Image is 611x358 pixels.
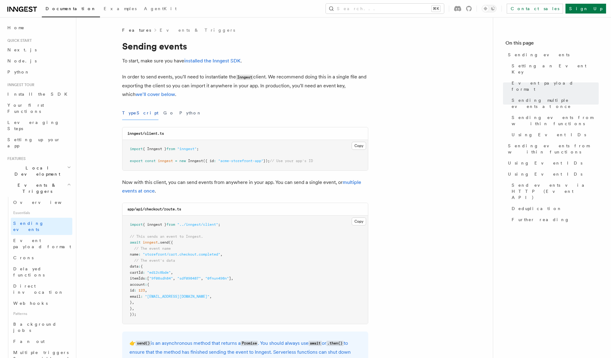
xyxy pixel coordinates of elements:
[509,95,599,112] a: Sending multiple events at once
[509,129,599,140] a: Using Event IDs
[218,222,220,227] span: ;
[136,91,175,97] a: we'll cover below
[122,179,361,194] a: multiple events at once
[132,300,134,304] span: ,
[509,60,599,78] a: Setting an Event Key
[141,294,143,299] span: :
[130,147,143,151] span: import
[11,263,72,280] a: Delayed functions
[130,282,145,287] span: account
[7,137,60,148] span: Setting up your app
[130,252,138,257] span: name
[46,6,96,11] span: Documentation
[158,240,169,245] span: .send
[173,276,175,280] span: ,
[130,234,203,239] span: // This sends an event to Inngest.
[171,270,173,275] span: ,
[13,266,45,277] span: Delayed functions
[229,276,231,280] span: ]
[263,159,270,163] span: });
[11,252,72,263] a: Crons
[505,157,599,169] a: Using Event IDs
[11,280,72,298] a: Direct invocation
[122,27,151,33] span: Features
[143,222,166,227] span: { inngest }
[177,147,197,151] span: "inngest"
[512,182,599,201] span: Send events via HTTP (Event API)
[7,70,30,74] span: Python
[13,221,44,232] span: Sending events
[5,55,72,66] a: Node.js
[197,147,199,151] span: ;
[13,322,57,333] span: Background jobs
[130,159,143,163] span: export
[7,47,37,52] span: Next.js
[512,80,599,92] span: Event payload format
[177,222,218,227] span: "../inngest/client"
[309,341,321,346] code: await
[512,205,562,212] span: Deduplication
[122,57,368,65] p: To start, make sure you have .
[145,159,156,163] span: const
[166,222,175,227] span: from
[179,106,202,120] button: Python
[138,252,141,257] span: :
[130,264,138,268] span: data
[130,300,132,304] span: }
[482,5,497,12] button: Toggle dark mode
[11,208,72,218] span: Essentials
[352,217,366,225] button: Copy
[149,276,173,280] span: "9f08sdh84"
[122,73,368,99] p: In order to send events, you'll need to instantiate the client. We recommend doing this in a sing...
[220,252,222,257] span: ,
[11,319,72,336] a: Background jobs
[143,252,220,257] span: "storefront/cart.checkout.completed"
[11,298,72,309] a: Webhooks
[5,82,34,87] span: Inngest tour
[122,178,368,195] p: Now with this client, you can send events from anywhere in your app. You can send a single event,...
[5,22,72,33] a: Home
[13,238,71,249] span: Event payload format
[130,270,143,275] span: cartId
[5,38,32,43] span: Quick start
[147,276,149,280] span: [
[147,270,171,275] span: "ed12c8bde"
[326,341,344,346] code: .then()
[143,240,158,245] span: inngest
[144,6,177,11] span: AgentKit
[210,294,212,299] span: ,
[508,143,599,155] span: Sending events from within functions
[11,235,72,252] a: Event payload format
[507,4,563,14] a: Contact sales
[5,156,26,161] span: Features
[134,258,175,263] span: // The event's data
[145,276,147,280] span: :
[130,276,145,280] span: itemIds
[505,39,599,49] h4: On this page
[5,180,72,197] button: Events & Triggers
[140,2,180,17] a: AgentKit
[505,140,599,157] a: Sending events from within functions
[188,159,203,163] span: Inngest
[565,4,606,14] a: Sign Up
[508,171,582,177] span: Using Event IDs
[130,222,143,227] span: import
[11,309,72,319] span: Patterns
[7,25,25,31] span: Home
[130,306,132,311] span: }
[132,306,134,311] span: ,
[201,276,203,280] span: ,
[5,182,67,194] span: Events & Triggers
[13,200,77,205] span: Overview
[141,264,143,268] span: {
[134,288,136,292] span: :
[42,2,100,17] a: Documentation
[163,106,174,120] button: Go
[13,255,34,260] span: Crons
[122,41,368,52] h1: Sending events
[231,276,233,280] span: ,
[13,339,45,344] span: Fan out
[145,288,147,292] span: ,
[203,159,214,163] span: ({ id
[241,341,258,346] code: Promise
